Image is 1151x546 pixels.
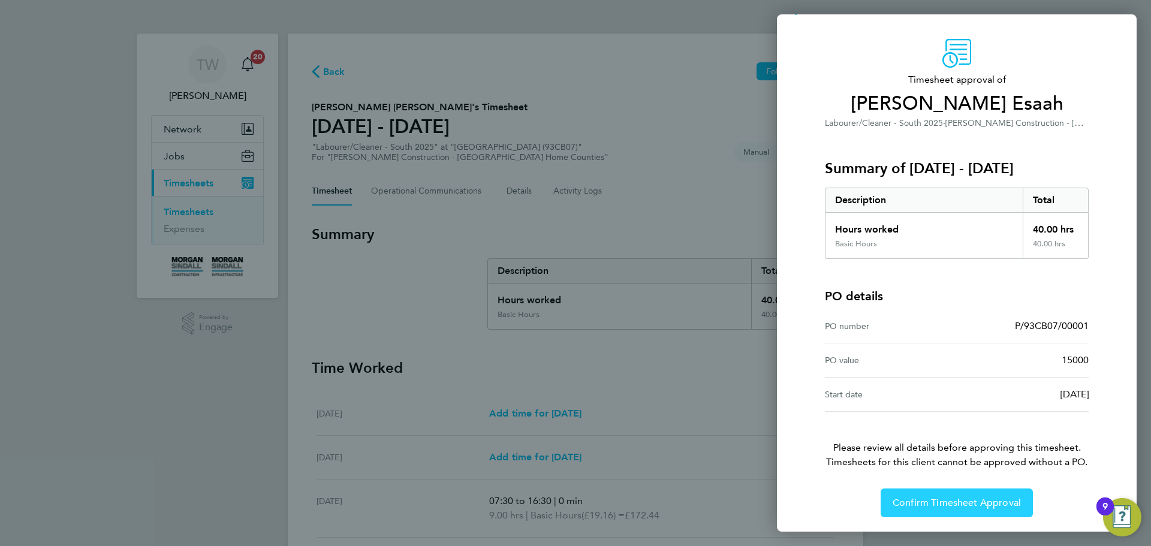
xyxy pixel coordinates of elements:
[957,387,1089,402] div: [DATE]
[835,239,877,249] div: Basic Hours
[825,188,1089,259] div: Summary of 20 - 26 Sep 2025
[825,213,1023,239] div: Hours worked
[1103,498,1141,536] button: Open Resource Center, 9 new notifications
[1023,188,1089,212] div: Total
[825,319,957,333] div: PO number
[810,455,1103,469] span: Timesheets for this client cannot be approved without a PO.
[881,488,1033,517] button: Confirm Timesheet Approval
[1023,213,1089,239] div: 40.00 hrs
[825,118,943,128] span: Labourer/Cleaner - South 2025
[825,353,957,367] div: PO value
[1015,320,1089,331] span: P/93CB07/00001
[1102,506,1108,522] div: 9
[943,118,945,128] span: ·
[825,92,1089,116] span: [PERSON_NAME] Esaah
[825,188,1023,212] div: Description
[825,73,1089,87] span: Timesheet approval of
[825,159,1089,178] h3: Summary of [DATE] - [DATE]
[810,412,1103,469] p: Please review all details before approving this timesheet.
[825,288,883,304] h4: PO details
[825,387,957,402] div: Start date
[893,497,1021,509] span: Confirm Timesheet Approval
[957,353,1089,367] div: 15000
[1023,239,1089,258] div: 40.00 hrs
